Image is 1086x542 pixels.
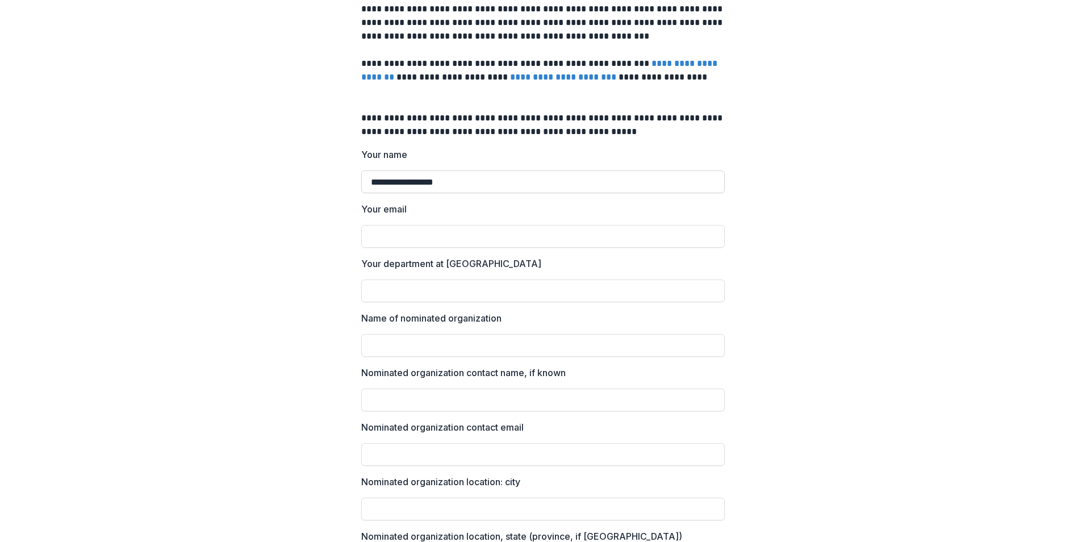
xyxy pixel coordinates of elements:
p: Nominated organization location: city [361,475,520,489]
p: Your name [361,148,407,161]
p: Nominated organization contact email [361,420,524,434]
p: Name of nominated organization [361,311,502,325]
p: Your department at [GEOGRAPHIC_DATA] [361,257,541,270]
p: Your email [361,202,407,216]
p: Nominated organization contact name, if known [361,366,566,380]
